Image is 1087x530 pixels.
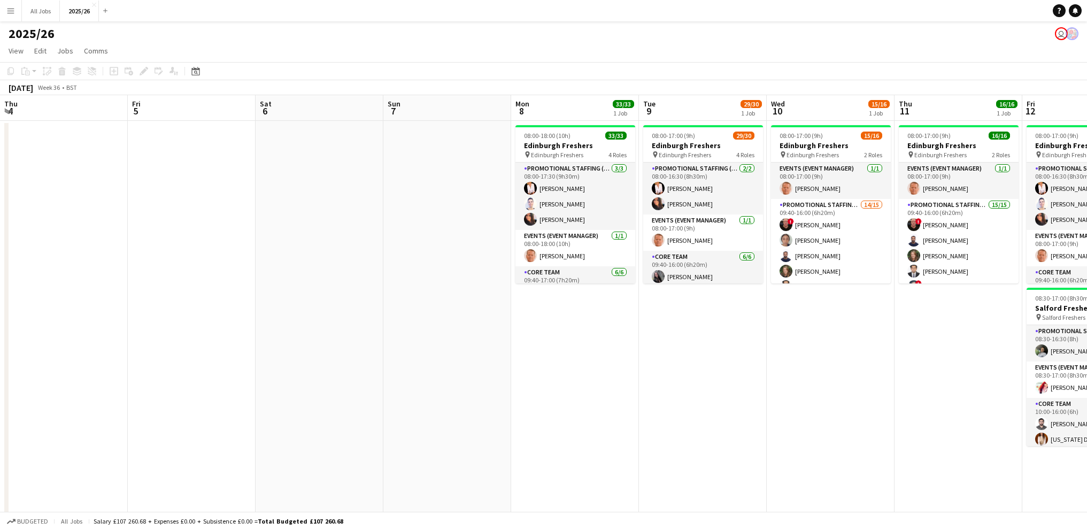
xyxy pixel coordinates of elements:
span: 33/33 [613,100,634,108]
span: 2 Roles [864,151,882,159]
app-card-role: Events (Event Manager)1/108:00-17:00 (9h)[PERSON_NAME] [771,163,891,199]
span: Edinburgh Freshers [787,151,839,159]
h3: Edinburgh Freshers [515,141,635,150]
app-card-role: Promotional Staffing (Brand Ambassadors)15/1509:40-16:00 (6h20m)![PERSON_NAME][PERSON_NAME][PERSO... [899,199,1019,459]
app-job-card: 08:00-17:00 (9h)29/30Edinburgh Freshers Edinburgh Freshers4 RolesPromotional Staffing (Team Leade... [643,125,763,283]
app-card-role: Promotional Staffing (Team Leader)3/308:00-17:30 (9h30m)[PERSON_NAME][PERSON_NAME][PERSON_NAME] [515,163,635,230]
span: Wed [771,99,785,109]
span: Mon [515,99,529,109]
app-card-role: Core Team6/609:40-16:00 (6h20m)[PERSON_NAME] [643,251,763,368]
button: 2025/26 [60,1,99,21]
app-card-role: Promotional Staffing (Team Leader)2/208:00-16:30 (8h30m)[PERSON_NAME][PERSON_NAME] [643,163,763,214]
span: 15/16 [868,100,890,108]
span: 08:00-17:00 (9h) [1035,132,1078,140]
span: 10 [769,105,785,117]
span: Thu [4,99,18,109]
span: 16/16 [996,100,1017,108]
app-card-role: Events (Event Manager)1/108:00-18:00 (10h)[PERSON_NAME] [515,230,635,266]
span: View [9,46,24,56]
span: 7 [386,105,400,117]
app-user-avatar: Event Managers [1066,27,1078,40]
span: 33/33 [605,132,627,140]
span: 08:00-17:00 (9h) [652,132,695,140]
span: 29/30 [741,100,762,108]
div: [DATE] [9,82,33,93]
span: 8 [514,105,529,117]
span: Edinburgh Freshers [914,151,967,159]
h3: Edinburgh Freshers [899,141,1019,150]
span: Thu [899,99,912,109]
span: 08:00-18:00 (10h) [524,132,571,140]
span: ! [788,218,794,225]
a: Comms [80,44,112,58]
div: 1 Job [869,109,889,117]
app-job-card: 08:00-17:00 (9h)16/16Edinburgh Freshers Edinburgh Freshers2 RolesEvents (Event Manager)1/108:00-1... [899,125,1019,283]
app-card-role: Core Team6/609:40-17:00 (7h20m) [515,266,635,383]
h3: Edinburgh Freshers [643,141,763,150]
div: 1 Job [997,109,1017,117]
div: 1 Job [741,109,761,117]
a: Jobs [53,44,78,58]
span: ! [915,280,922,287]
h1: 2025/26 [9,26,55,42]
span: Edit [34,46,47,56]
button: Budgeted [5,516,50,527]
span: 08:00-17:00 (9h) [780,132,823,140]
span: 11 [897,105,912,117]
span: Week 36 [35,83,62,91]
span: ! [915,218,922,225]
span: Fri [132,99,141,109]
span: All jobs [59,517,84,525]
span: Sun [388,99,400,109]
span: Edinburgh Freshers [659,151,711,159]
span: Tue [643,99,656,109]
span: Fri [1027,99,1035,109]
span: Jobs [57,46,73,56]
span: Sat [260,99,272,109]
span: 4 [3,105,18,117]
span: 4 Roles [736,151,754,159]
span: Comms [84,46,108,56]
div: Salary £107 260.68 + Expenses £0.00 + Subsistence £0.00 = [94,517,343,525]
span: 16/16 [989,132,1010,140]
div: BST [66,83,77,91]
span: 5 [130,105,141,117]
button: All Jobs [22,1,60,21]
span: 12 [1025,105,1035,117]
a: View [4,44,28,58]
span: 08:00-17:00 (9h) [907,132,951,140]
span: 15/16 [861,132,882,140]
a: Edit [30,44,51,58]
app-card-role: Events (Event Manager)1/108:00-17:00 (9h)[PERSON_NAME] [899,163,1019,199]
span: 4 Roles [608,151,627,159]
div: 1 Job [613,109,634,117]
h3: Edinburgh Freshers [771,141,891,150]
span: Total Budgeted £107 260.68 [258,517,343,525]
span: 2 Roles [992,151,1010,159]
app-job-card: 08:00-18:00 (10h)33/33Edinburgh Freshers Edinburgh Freshers4 RolesPromotional Staffing (Team Lead... [515,125,635,283]
span: Budgeted [17,518,48,525]
span: 6 [258,105,272,117]
app-user-avatar: Mia Thaker [1055,27,1068,40]
span: 29/30 [733,132,754,140]
app-job-card: 08:00-17:00 (9h)15/16Edinburgh Freshers Edinburgh Freshers2 RolesEvents (Event Manager)1/108:00-1... [771,125,891,283]
app-card-role: Events (Event Manager)1/108:00-17:00 (9h)[PERSON_NAME] [643,214,763,251]
span: 9 [642,105,656,117]
span: Salford Freshers [1042,313,1085,321]
app-card-role: Promotional Staffing (Brand Ambassadors)14/1509:40-16:00 (6h20m)![PERSON_NAME][PERSON_NAME][PERSO... [771,199,891,459]
span: Edinburgh Freshers [531,151,583,159]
